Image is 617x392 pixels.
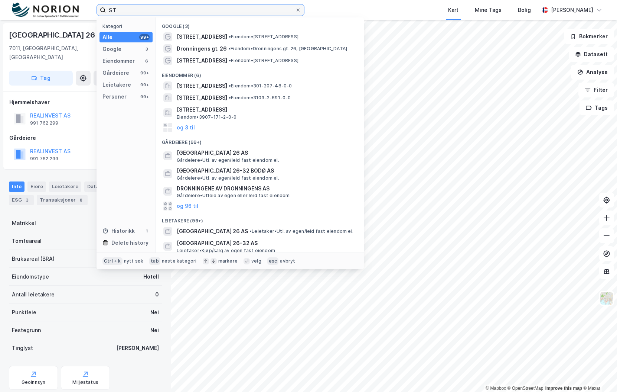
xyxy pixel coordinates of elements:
span: [STREET_ADDRESS] [177,32,227,41]
div: Alle [102,33,112,42]
span: • [249,228,252,234]
div: [PERSON_NAME] [116,344,159,353]
div: Kart [448,6,458,15]
div: Nei [150,326,159,335]
button: Analyse [571,65,614,80]
div: Geoinnsyn [22,379,46,385]
div: 99+ [139,94,150,100]
div: Punktleie [12,308,36,317]
input: Søk på adresse, matrikkel, gårdeiere, leietakere eller personer [106,4,295,16]
span: Eiendom • 301-207-48-0-0 [229,83,292,89]
div: Kontrollprogram for chat [580,356,617,392]
div: Leietakere [102,80,131,89]
div: Eiere [27,181,46,192]
div: Kategori [102,23,153,29]
div: ESG [9,195,34,205]
div: Eiendomstype [12,272,49,281]
div: Hjemmelshaver [9,98,161,107]
div: markere [218,258,238,264]
div: 7011, [GEOGRAPHIC_DATA], [GEOGRAPHIC_DATA] [9,44,104,62]
div: 991 762 299 [30,120,58,126]
div: 8 [77,196,85,204]
div: Transaksjoner [37,195,88,205]
div: esc [267,257,279,265]
div: 1 [144,228,150,234]
button: Tag [9,71,73,86]
div: 99+ [139,82,150,88]
div: Google (3) [156,17,364,31]
div: Mine Tags [475,6,502,15]
div: Leietakere [49,181,81,192]
div: [PERSON_NAME] [551,6,593,15]
span: DRONNINGENE AV DRONNINGENS AS [177,184,355,193]
div: Hotell [143,272,159,281]
span: • [228,46,231,51]
div: Historikk [102,226,135,235]
iframe: Chat Widget [580,356,617,392]
button: og 3 til [177,123,195,132]
div: Bruksareal (BRA) [12,254,55,263]
span: [GEOGRAPHIC_DATA] 26 AS [177,227,248,236]
span: • [229,95,231,100]
span: Eiendom • [STREET_ADDRESS] [229,58,298,64]
div: Matrikkel [12,219,36,228]
div: neste kategori [162,258,197,264]
div: Google [102,45,121,54]
span: [STREET_ADDRESS] [177,105,355,114]
span: [GEOGRAPHIC_DATA] 26-32 AS [177,239,355,248]
div: tab [149,257,160,265]
span: [STREET_ADDRESS] [177,56,227,65]
div: Ctrl + k [102,257,123,265]
img: Z [600,291,614,305]
span: • [229,83,231,89]
div: [GEOGRAPHIC_DATA] 26 [9,29,97,41]
div: Bolig [518,6,531,15]
div: 991 762 299 [30,156,58,162]
div: Gårdeiere [102,68,129,77]
button: Bokmerker [564,29,614,44]
button: Datasett [569,47,614,62]
div: 99+ [139,70,150,76]
div: Delete history [111,238,148,247]
span: Dronningens gt. 26 [177,44,227,53]
div: Eiendommer [102,57,135,65]
span: Gårdeiere • Utl. av egen/leid fast eiendom el. [177,157,279,163]
div: velg [251,258,261,264]
span: • [229,34,231,39]
a: Mapbox [486,386,506,391]
div: Personer [102,92,127,101]
div: Datasett [84,181,112,192]
img: norion-logo.80e7a08dc31c2e691866.png [12,3,79,18]
div: Leietakere (99+) [156,212,364,225]
span: Leietaker • Kjøp/salg av egen fast eiendom [177,248,275,254]
span: [STREET_ADDRESS] [177,81,227,90]
span: Eiendom • [STREET_ADDRESS] [229,34,298,40]
div: Gårdeiere (99+) [156,134,364,147]
span: Gårdeiere • Utl. av egen/leid fast eiendom el. [177,175,279,181]
div: Tomteareal [12,237,42,245]
div: Festegrunn [12,326,41,335]
span: • [229,58,231,63]
div: Miljøstatus [72,379,98,385]
div: 3 [23,196,31,204]
div: Info [9,181,25,192]
div: Gårdeiere [9,134,161,142]
a: OpenStreetMap [507,386,543,391]
span: [GEOGRAPHIC_DATA] 26-32 BODØ AS [177,166,355,175]
div: 99+ [139,34,150,40]
span: Leietaker • Utl. av egen/leid fast eiendom el. [249,228,353,234]
button: Filter [578,83,614,97]
span: [STREET_ADDRESS] [177,93,227,102]
div: 6 [144,58,150,64]
a: Improve this map [545,386,582,391]
div: 0 [155,290,159,299]
span: Eiendom • 3907-171-2-0-0 [177,114,236,120]
div: 3 [144,46,150,52]
div: nytt søk [124,258,144,264]
div: Eiendommer (6) [156,67,364,80]
button: Tags [580,100,614,115]
div: Antall leietakere [12,290,55,299]
div: Tinglyst [12,344,33,353]
div: Nei [150,308,159,317]
span: Eiendom • Dronningens gt. 26, [GEOGRAPHIC_DATA] [228,46,347,52]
